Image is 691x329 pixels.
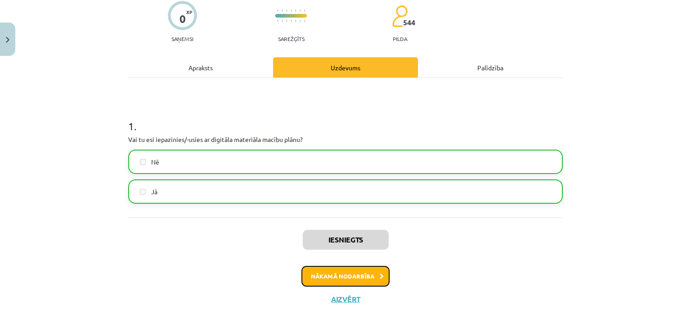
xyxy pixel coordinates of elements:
button: Aizvērt [328,295,363,304]
span: Nē [151,157,159,167]
img: students-c634bb4e5e11cddfef0936a35e636f08e4e9abd3cc4e673bd6f9a4125e45ecb1.svg [392,5,408,27]
p: Vai tu esi iepazinies/-usies ar digitāla materiāla macību plānu? [128,135,563,144]
img: icon-short-line-57e1e144782c952c97e751825c79c345078a6d821885a25fce030b3d8c18986b.svg [295,20,296,22]
img: icon-short-line-57e1e144782c952c97e751825c79c345078a6d821885a25fce030b3d8c18986b.svg [304,20,305,22]
img: icon-short-line-57e1e144782c952c97e751825c79c345078a6d821885a25fce030b3d8c18986b.svg [282,9,283,12]
img: icon-short-line-57e1e144782c952c97e751825c79c345078a6d821885a25fce030b3d8c18986b.svg [286,9,287,12]
p: pilda [393,36,407,42]
img: icon-short-line-57e1e144782c952c97e751825c79c345078a6d821885a25fce030b3d8c18986b.svg [277,20,278,22]
img: icon-short-line-57e1e144782c952c97e751825c79c345078a6d821885a25fce030b3d8c18986b.svg [291,9,292,12]
img: icon-short-line-57e1e144782c952c97e751825c79c345078a6d821885a25fce030b3d8c18986b.svg [277,9,278,12]
img: icon-short-line-57e1e144782c952c97e751825c79c345078a6d821885a25fce030b3d8c18986b.svg [286,20,287,22]
input: Nē [140,159,146,165]
div: Palīdzība [418,57,563,78]
img: icon-short-line-57e1e144782c952c97e751825c79c345078a6d821885a25fce030b3d8c18986b.svg [300,9,301,12]
button: Nākamā nodarbība [301,266,390,287]
img: icon-short-line-57e1e144782c952c97e751825c79c345078a6d821885a25fce030b3d8c18986b.svg [300,20,301,22]
span: XP [186,9,192,14]
p: Saņemsi [168,36,197,42]
img: icon-short-line-57e1e144782c952c97e751825c79c345078a6d821885a25fce030b3d8c18986b.svg [291,20,292,22]
input: Jā [140,189,146,195]
span: Jā [151,187,157,196]
button: Iesniegts [303,230,389,250]
p: Sarežģīts [278,36,305,42]
h1: 1 . [128,104,563,132]
div: Uzdevums [273,57,418,78]
span: 544 [403,18,415,27]
img: icon-close-lesson-0947bae3869378f0d4975bcd49f059093ad1ed9edebbc8119c70593378902aed.svg [6,37,9,43]
img: icon-short-line-57e1e144782c952c97e751825c79c345078a6d821885a25fce030b3d8c18986b.svg [295,9,296,12]
div: Apraksts [128,57,273,78]
img: icon-short-line-57e1e144782c952c97e751825c79c345078a6d821885a25fce030b3d8c18986b.svg [304,9,305,12]
img: icon-short-line-57e1e144782c952c97e751825c79c345078a6d821885a25fce030b3d8c18986b.svg [282,20,283,22]
div: 0 [179,13,186,25]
